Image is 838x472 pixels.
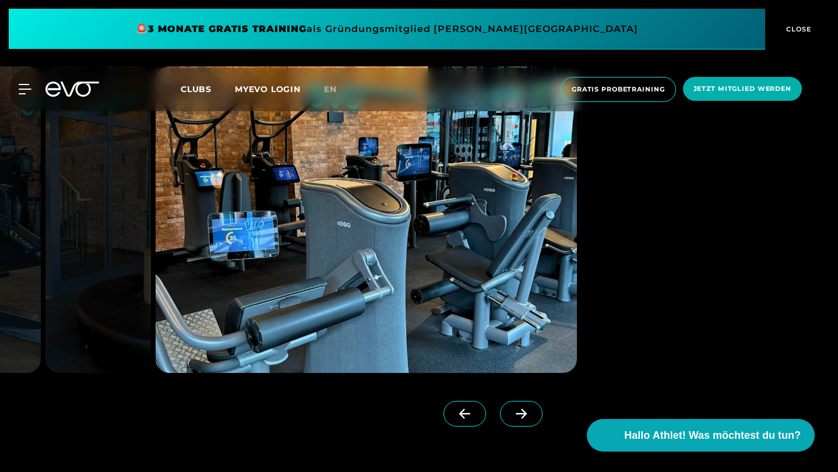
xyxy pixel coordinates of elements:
[156,66,577,373] img: evofitness
[45,66,151,373] img: evofitness
[181,84,212,94] span: Clubs
[783,24,812,34] span: CLOSE
[679,77,805,102] a: Jetzt Mitglied werden
[765,9,829,50] button: CLOSE
[624,428,801,443] span: Hallo Athlet! Was möchtest du tun?
[693,84,791,94] span: Jetzt Mitglied werden
[572,84,665,94] span: Gratis Probetraining
[324,83,351,96] a: en
[587,419,815,452] button: Hallo Athlet! Was möchtest du tun?
[324,84,337,94] span: en
[235,84,301,94] a: MYEVO LOGIN
[557,77,679,102] a: Gratis Probetraining
[181,83,235,94] a: Clubs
